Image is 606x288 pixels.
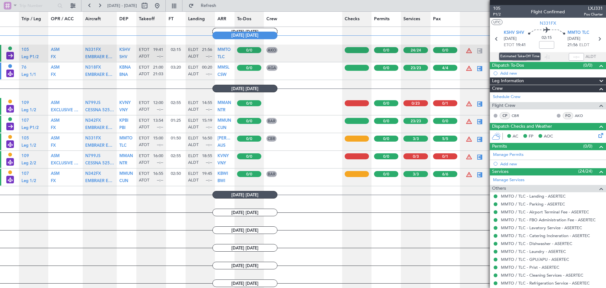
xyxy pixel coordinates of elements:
a: Leg 2/2 [21,163,36,167]
a: EMBRAER EMB-545 Praetor 500 [85,181,114,185]
span: TLC [119,144,127,148]
span: 02:15 [542,35,552,41]
a: FX [51,57,56,61]
span: Leg P1/2 [21,55,39,59]
span: FX [51,144,56,148]
a: N799JS [85,156,100,160]
span: Dispatch Checks and Weather [492,123,552,130]
span: [DATE] [DATE] [212,32,277,39]
span: 16:55 [153,171,163,177]
span: --:-- [206,54,212,59]
a: MMTO / TLC - Laundry - ASERTEC [501,249,566,254]
span: ELDT [579,42,589,48]
span: ALDT [188,54,199,59]
a: MMTO / TLC - Dishwasher - ASERTEC [501,241,572,246]
span: BWI [217,179,225,183]
span: ETOT [139,118,149,124]
span: ETOT [139,65,149,70]
span: [DATE] [DATE] [212,209,277,216]
a: VNY [119,110,128,114]
span: N342FX [85,172,101,176]
a: N331FX [85,50,101,54]
span: EMBRAER EMB-545 Praetor 500 [85,73,148,77]
span: AC [513,133,518,140]
a: TLC [217,57,225,61]
a: ASM [51,67,60,71]
span: Pos Charter [584,12,603,17]
span: ASM [51,48,60,52]
span: ALDT [188,107,199,113]
span: 105 [21,48,29,52]
span: LXJ331 [584,5,603,12]
span: ELDT [188,118,198,124]
span: 109 [21,154,29,158]
span: 21:56 [567,42,578,48]
span: ALDT [585,54,596,60]
span: Aircraft [85,16,101,22]
span: FT [169,16,174,22]
a: Leg 1/2 [21,110,36,114]
span: MMUN [217,119,231,123]
span: ETOT [139,47,149,53]
span: 01:25 [171,118,181,123]
span: 02:50 [171,171,181,176]
span: --:-- [206,125,212,130]
span: ELDT [188,47,198,53]
span: Crew [492,85,503,92]
a: ASM [51,103,60,107]
span: [DATE] [DATE] [212,191,277,199]
a: 107 [21,120,29,125]
span: 14:55 [202,100,212,106]
span: ALDT [188,125,199,130]
span: MMUN [119,172,133,176]
a: KSHV [119,50,130,54]
a: EXCLUSIVE JETS [51,163,80,167]
span: [PERSON_NAME] [217,136,251,140]
span: MMTO [119,136,133,140]
span: FX [51,73,56,77]
a: Leg 1/1 [21,74,36,78]
span: 19:41 [516,42,526,48]
span: 12:00 [153,100,163,106]
span: KVNY [217,154,229,158]
span: ALDT [188,142,199,148]
span: BNA [119,73,128,77]
span: N799JS [85,154,100,158]
span: VNY [217,161,226,165]
a: NTR [119,163,127,167]
a: CUN [217,127,226,132]
a: EMBRAER EMB-500 Phenom 100 [85,57,114,61]
span: Leg 1/1 [21,73,36,77]
span: --:-- [206,160,212,166]
span: (0/0) [583,62,592,69]
span: ALDT [188,160,199,166]
span: CESSNA 525B Citation CJ3 [85,108,137,112]
span: Refresh [195,3,222,8]
span: MMTO [217,48,231,52]
span: Leg 1/2 [21,179,36,183]
span: 107 [21,172,29,176]
span: (0/0) [583,143,592,150]
a: 109 [21,103,29,107]
span: 21:03 [153,71,163,77]
a: MMTO / TLC - Catering Incineration - ASERTEC [501,233,590,238]
span: Leg 2/2 [21,161,36,165]
span: --:-- [206,71,212,77]
a: MMAN [119,156,133,160]
a: FX [51,74,56,78]
a: CESSNA 525B Citation CJ3 [85,163,114,167]
a: AUS [217,145,225,149]
span: --:-- [206,178,212,183]
a: Leg 1/2 [21,181,36,185]
a: N342FX [85,174,101,178]
span: 03:20 [171,64,181,70]
span: MMSL [217,65,229,70]
span: Takeoff [139,16,155,22]
a: MMAN [217,103,231,107]
span: Landing [188,16,205,22]
div: Flight Confirmed [531,9,565,15]
span: 02:55 [171,100,181,106]
span: Leg 1/2 [21,144,36,148]
span: --:-- [157,125,163,130]
span: ELDT [188,100,198,106]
